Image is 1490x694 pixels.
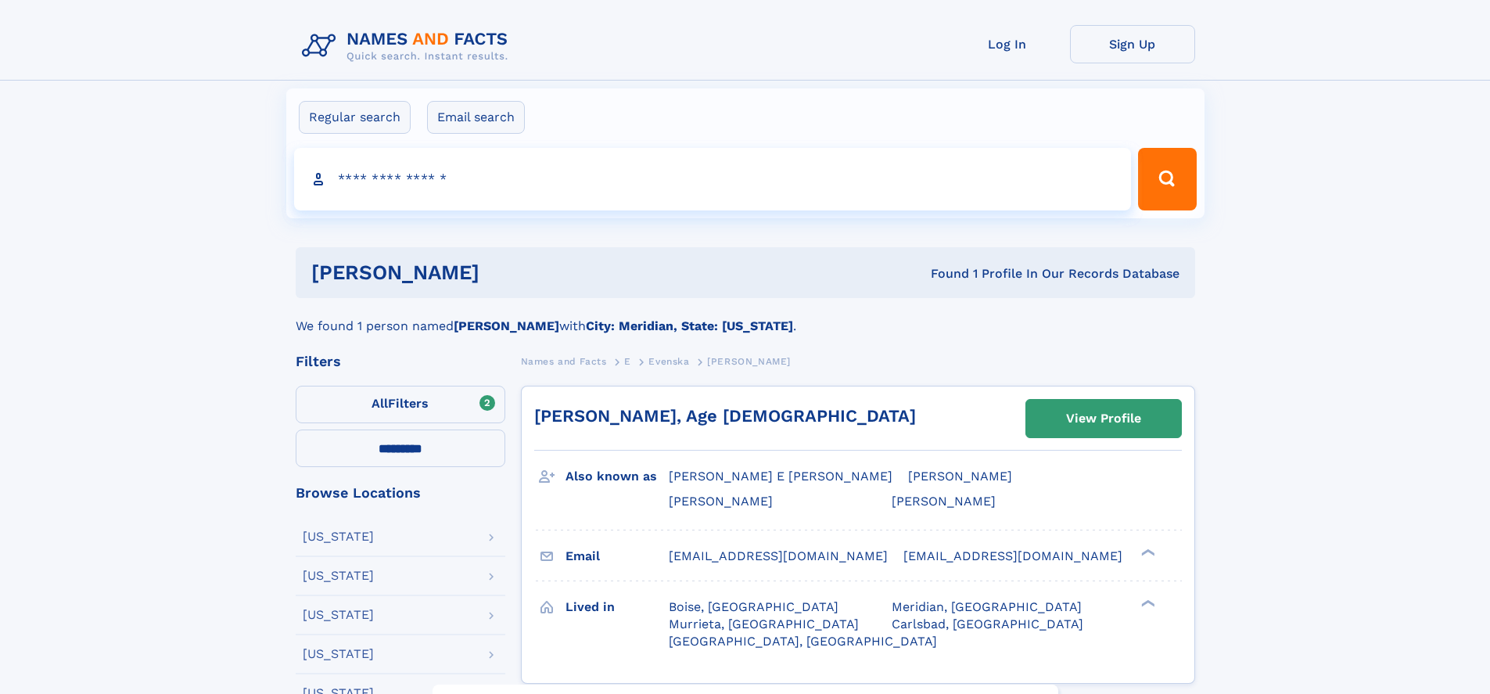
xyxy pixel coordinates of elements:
a: Names and Facts [521,351,607,371]
div: Filters [296,354,505,369]
a: View Profile [1026,400,1181,437]
span: [PERSON_NAME] [669,494,773,509]
div: [US_STATE] [303,530,374,543]
a: Sign Up [1070,25,1195,63]
a: E [624,351,631,371]
button: Search Button [1138,148,1196,210]
label: Email search [427,101,525,134]
img: Logo Names and Facts [296,25,521,67]
div: We found 1 person named with . [296,298,1195,336]
span: [PERSON_NAME] [892,494,996,509]
span: E [624,356,631,367]
div: [US_STATE] [303,609,374,621]
input: search input [294,148,1132,210]
b: City: Meridian, State: [US_STATE] [586,318,793,333]
span: [PERSON_NAME] E [PERSON_NAME] [669,469,892,484]
h3: Email [565,543,669,570]
div: [US_STATE] [303,648,374,660]
div: View Profile [1066,401,1141,437]
span: [EMAIL_ADDRESS][DOMAIN_NAME] [669,548,888,563]
div: ❯ [1137,547,1156,557]
div: Browse Locations [296,486,505,500]
h3: Lived in [565,594,669,620]
span: [EMAIL_ADDRESS][DOMAIN_NAME] [903,548,1122,563]
span: All [372,396,388,411]
div: Found 1 Profile In Our Records Database [705,265,1179,282]
span: Carlsbad, [GEOGRAPHIC_DATA] [892,617,1083,631]
span: Meridian, [GEOGRAPHIC_DATA] [892,599,1082,614]
span: [PERSON_NAME] [707,356,791,367]
span: [PERSON_NAME] [908,469,1012,484]
span: Murrieta, [GEOGRAPHIC_DATA] [669,617,859,631]
h3: Also known as [565,463,669,490]
span: [GEOGRAPHIC_DATA], [GEOGRAPHIC_DATA] [669,634,937,649]
label: Regular search [299,101,411,134]
div: [US_STATE] [303,570,374,582]
span: Evenska [648,356,689,367]
label: Filters [296,386,505,423]
div: ❯ [1137,598,1156,608]
a: Evenska [648,351,689,371]
b: [PERSON_NAME] [454,318,559,333]
h1: [PERSON_NAME] [311,263,706,282]
a: Log In [945,25,1070,63]
a: [PERSON_NAME], Age [DEMOGRAPHIC_DATA] [534,406,916,426]
span: Boise, [GEOGRAPHIC_DATA] [669,599,838,614]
